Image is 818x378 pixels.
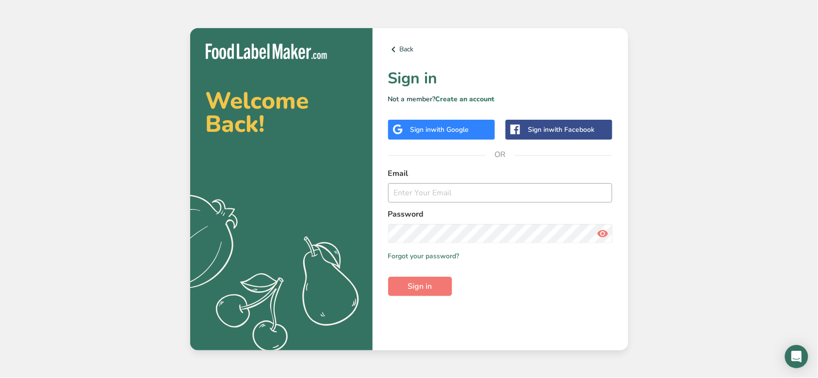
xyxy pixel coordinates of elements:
div: Open Intercom Messenger [785,345,808,368]
label: Password [388,208,613,220]
button: Sign in [388,277,452,296]
span: with Facebook [549,125,594,134]
a: Forgot your password? [388,251,459,261]
span: Sign in [408,281,432,292]
input: Enter Your Email [388,183,613,203]
div: Sign in [410,125,469,135]
p: Not a member? [388,94,613,104]
a: Back [388,44,613,55]
h2: Welcome Back! [206,89,357,136]
img: Food Label Maker [206,44,327,60]
a: Create an account [436,94,495,104]
label: Email [388,168,613,179]
div: Sign in [528,125,594,135]
h1: Sign in [388,67,613,90]
span: with Google [431,125,469,134]
span: OR [486,140,515,169]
